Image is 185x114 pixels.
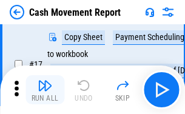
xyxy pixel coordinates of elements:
[29,7,121,18] div: Cash Movement Report
[145,7,155,17] img: Support
[25,75,64,104] button: Run All
[115,78,130,93] img: Skip
[47,50,88,59] div: to workbook
[161,5,175,19] img: Settings menu
[115,95,130,102] div: Skip
[152,80,171,99] img: Main button
[29,59,42,69] span: # 17
[38,78,52,93] img: Run All
[62,30,105,45] div: Copy Sheet
[10,5,24,19] img: Back
[103,75,142,104] button: Skip
[32,95,59,102] div: Run All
